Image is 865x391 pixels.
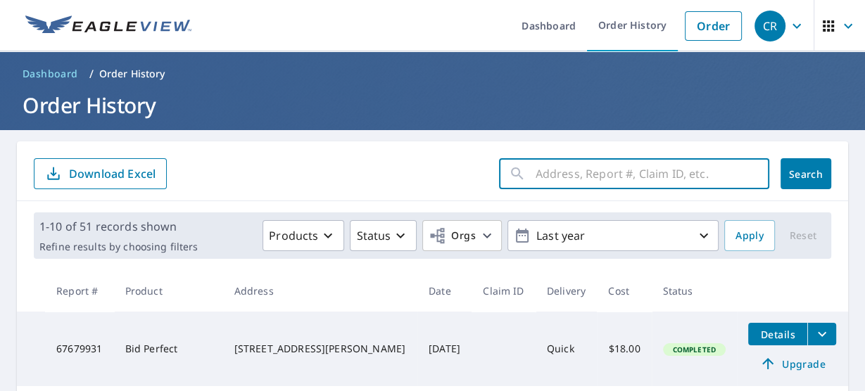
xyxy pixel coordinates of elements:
span: Search [792,167,820,181]
nav: breadcrumb [17,63,848,85]
button: Download Excel [34,158,167,189]
span: Completed [664,345,724,354]
button: filesDropdownBtn-67679931 [807,323,836,345]
p: Last year [531,224,695,248]
div: [STREET_ADDRESS][PERSON_NAME] [234,342,406,356]
button: Last year [507,220,719,251]
a: Dashboard [17,63,84,85]
th: Product [114,270,223,312]
button: Search [781,158,831,189]
td: Bid Perfect [114,312,223,386]
li: / [89,65,94,82]
button: Orgs [422,220,502,251]
span: Dashboard [23,67,78,81]
td: 67679931 [45,312,114,386]
p: Status [356,227,391,244]
span: Upgrade [757,355,828,372]
button: detailsBtn-67679931 [748,323,807,345]
td: [DATE] [417,312,472,386]
input: Address, Report #, Claim ID, etc. [536,154,769,193]
p: 1-10 of 51 records shown [39,218,198,235]
button: Apply [724,220,775,251]
a: Upgrade [748,352,836,375]
th: Cost [597,270,651,312]
p: Download Excel [69,166,156,181]
th: Status [652,270,738,312]
th: Delivery [536,270,598,312]
a: Order [685,11,742,41]
span: Orgs [429,227,476,245]
th: Date [417,270,472,312]
div: CR [754,11,785,41]
button: Status [350,220,417,251]
span: Details [757,328,799,341]
span: Apply [735,227,764,245]
p: Products [269,227,318,244]
td: Quick [536,312,598,386]
p: Refine results by choosing filters [39,241,198,253]
th: Report # [45,270,114,312]
td: $18.00 [597,312,651,386]
h1: Order History [17,91,848,120]
th: Address [223,270,417,312]
p: Order History [99,67,165,81]
th: Claim ID [472,270,536,312]
button: Products [263,220,344,251]
img: EV Logo [25,15,191,37]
